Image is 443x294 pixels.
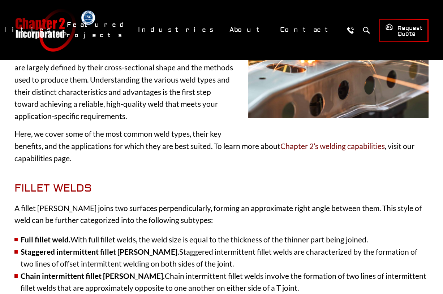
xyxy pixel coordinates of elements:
a: About [225,22,272,38]
b: Chain intermittent fillet [PERSON_NAME]. [21,271,165,280]
a: Call Us [344,23,357,37]
span: Fillet Welds [14,182,92,195]
b: Staggered intermittent fillet [PERSON_NAME]. [21,247,179,256]
b: Full fillet weld. [21,235,70,244]
span: Staggered intermittent fillet welds are characterized by the formation of two lines of offset int... [21,247,417,268]
a: Chapter 2’s welding capabilities [280,141,385,150]
span: Welding is the process of joining two surfaces together by applying heat, pressure, or a combinat... [14,27,236,120]
span: With full fillet welds, the weld size is equal to the thickness of the thinner part being joined. [70,235,368,244]
span: A fillet [PERSON_NAME] joins two surfaces perpendicularly, forming an approximate right angle bet... [14,203,422,225]
button: Search [360,23,373,37]
span: Here, we cover some of the most common weld types, their key benefits, and the applications for w... [14,129,414,162]
a: Featured Projects [62,17,130,43]
span: Request Quote [385,23,422,38]
a: Industries [133,22,221,38]
span: Chain intermittent fillet welds involve the formation of two lines of intermittent fillet welds t... [21,271,426,293]
a: Contact [275,22,340,38]
a: Request Quote [379,19,429,42]
a: Chapter 2 Incorporated [14,9,76,52]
